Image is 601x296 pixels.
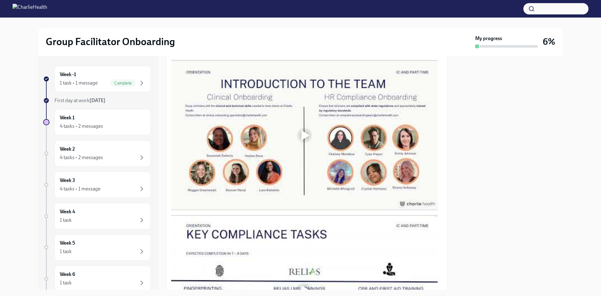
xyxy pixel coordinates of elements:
[60,185,100,192] div: 4 tasks • 1 message
[60,146,75,153] h6: Week 2
[60,240,75,247] h6: Week 5
[60,80,98,86] div: 1 task • 1 message
[60,248,72,255] div: 1 task
[46,35,175,48] h2: Group Facilitator Onboarding
[90,97,105,103] strong: [DATE]
[110,81,136,86] span: Complete
[60,217,72,224] div: 1 task
[475,35,502,42] strong: My progress
[60,71,76,78] h6: Week -1
[60,114,74,121] h6: Week 1
[43,109,151,135] a: Week 14 tasks • 2 messages
[60,154,103,161] div: 4 tasks • 2 messages
[43,234,151,261] a: Week 51 task
[43,97,151,104] a: First day at work[DATE]
[43,66,151,92] a: Week -11 task • 1 messageComplete
[43,172,151,198] a: Week 34 tasks • 1 message
[43,140,151,167] a: Week 24 tasks • 2 messages
[60,279,72,286] div: 1 task
[60,271,75,278] h6: Week 6
[60,177,75,184] h6: Week 3
[54,97,105,103] span: First day at work
[43,203,151,229] a: Week 41 task
[60,208,75,215] h6: Week 4
[13,4,47,14] img: CharlieHealth
[543,36,555,47] h3: 6%
[60,123,103,130] div: 4 tasks • 2 messages
[43,266,151,292] a: Week 61 task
